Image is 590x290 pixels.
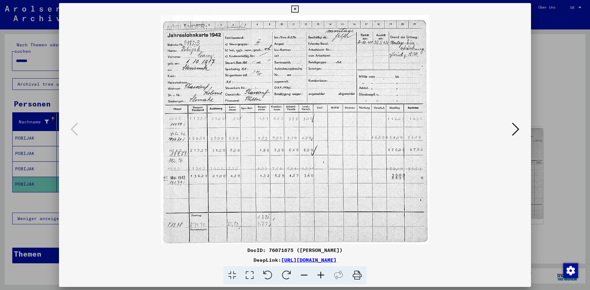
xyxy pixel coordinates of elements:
a: [URL][DOMAIN_NAME] [281,257,336,263]
img: Zustimmung ändern [563,263,578,278]
img: 001.jpg [80,15,510,244]
div: DeepLink: [59,256,531,264]
div: Zustimmung ändern [563,263,578,278]
div: DocID: 76071675 ([PERSON_NAME]) [59,246,531,254]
